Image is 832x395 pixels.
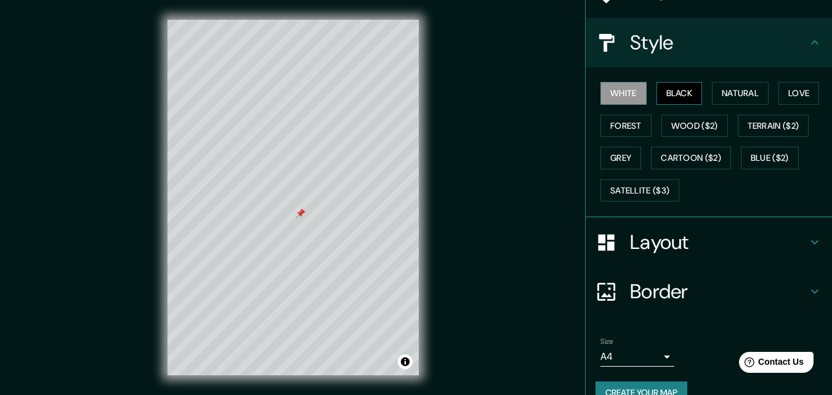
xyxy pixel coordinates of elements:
button: Cartoon ($2) [651,147,731,169]
label: Size [600,336,613,347]
h4: Layout [630,230,807,255]
h4: Border [630,279,807,304]
button: Natural [712,82,769,105]
div: Border [586,267,832,316]
button: Toggle attribution [398,354,413,369]
button: Satellite ($3) [600,179,679,202]
button: Terrain ($2) [738,115,809,137]
div: A4 [600,347,674,367]
button: Forest [600,115,652,137]
h4: Style [630,30,807,55]
iframe: Help widget launcher [722,347,818,381]
button: Black [656,82,703,105]
div: Layout [586,218,832,267]
button: Grey [600,147,641,169]
div: Style [586,18,832,67]
button: White [600,82,647,105]
button: Love [778,82,819,105]
button: Wood ($2) [661,115,728,137]
button: Blue ($2) [741,147,799,169]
